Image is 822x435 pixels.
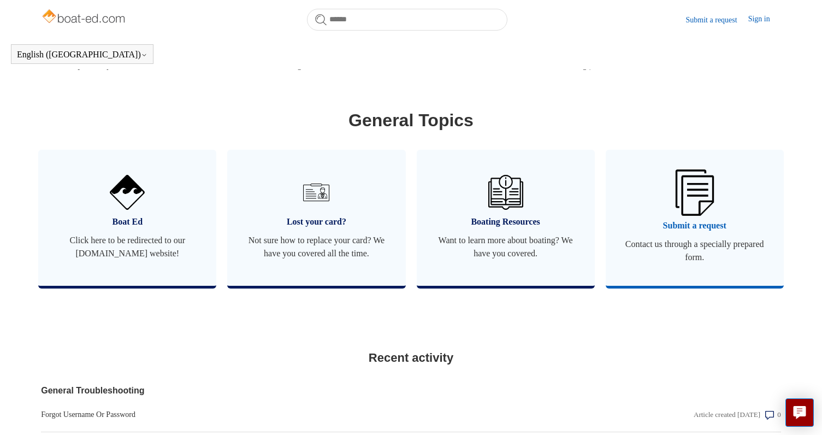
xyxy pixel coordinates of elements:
[686,14,748,26] a: Submit a request
[785,398,814,427] button: Live chat
[244,215,389,228] span: Lost your card?
[41,384,559,397] a: General Troubleshooting
[417,150,595,286] a: Boating Resources Want to learn more about boating? We have you covered.
[41,349,781,367] h2: Recent activity
[606,150,784,286] a: Submit a request Contact us through a specially prepared form.
[622,219,767,232] span: Submit a request
[41,7,128,28] img: Boat-Ed Help Center home page
[38,150,216,286] a: Boat Ed Click here to be redirected to our [DOMAIN_NAME] website!
[433,234,578,260] span: Want to learn more about boating? We have you covered.
[110,175,145,210] img: 01HZPCYVNCVF44JPJQE4DN11EA
[488,175,523,210] img: 01HZPCYVZMCNPYXCC0DPA2R54M
[694,409,760,420] div: Article created [DATE]
[433,215,578,228] span: Boating Resources
[41,409,559,420] a: Forgot Username Or Password
[41,107,781,133] h1: General Topics
[307,9,507,31] input: Search
[244,234,389,260] span: Not sure how to replace your card? We have you covered all the time.
[55,234,200,260] span: Click here to be redirected to our [DOMAIN_NAME] website!
[17,50,147,60] button: English ([GEOGRAPHIC_DATA])
[227,150,405,286] a: Lost your card? Not sure how to replace your card? We have you covered all the time.
[299,175,334,210] img: 01HZPCYVT14CG9T703FEE4SFXC
[675,169,713,215] img: 01HZPCYW3NK71669VZTW7XY4G9
[622,238,767,264] span: Contact us through a specially prepared form.
[748,13,781,26] a: Sign in
[55,215,200,228] span: Boat Ed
